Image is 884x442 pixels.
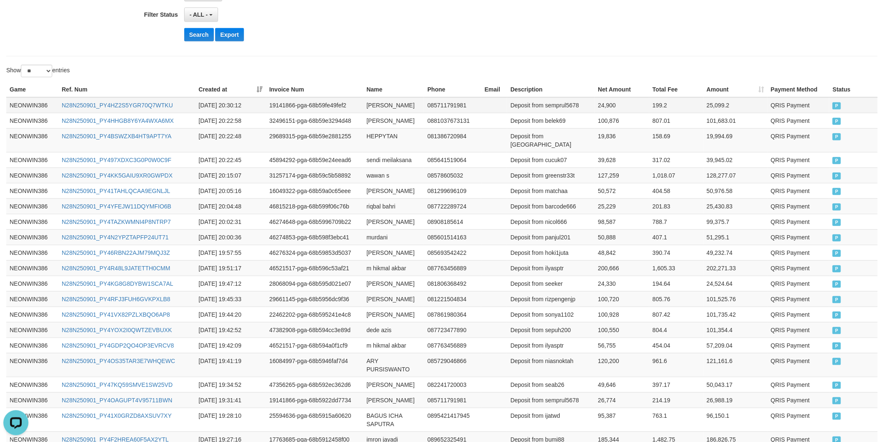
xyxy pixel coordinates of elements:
td: NEONWIN386 [6,128,58,152]
td: 46274853-pga-68b598f3ebc41 [266,229,363,245]
a: N28N250901_PY4TAZKWMNI4P8NTRP7 [62,218,171,225]
td: QRIS Payment [767,183,829,198]
button: Export [215,28,244,41]
td: Deposit from sepuh200 [507,322,595,338]
td: QRIS Payment [767,307,829,322]
td: [PERSON_NAME] [363,377,424,392]
td: QRIS Payment [767,229,829,245]
td: wawan s [363,168,424,183]
th: Phone [424,82,481,97]
td: m hikmal akbar [363,338,424,353]
td: 24,524.64 [704,276,768,291]
td: 25,099.2 [704,97,768,113]
td: 50,976.58 [704,183,768,198]
td: QRIS Payment [767,353,829,377]
td: NEONWIN386 [6,183,58,198]
a: N28N250901_PY4GDP2QO4OP3EVRCV8 [62,342,174,349]
td: 788.7 [649,214,704,229]
a: N28N250901_PY4HHGB8Y6YA4WXA6MX [62,117,174,124]
td: 28068094-pga-68b595d021e07 [266,276,363,291]
td: [PERSON_NAME] [363,113,424,128]
td: sendi meilaksana [363,152,424,168]
td: 25,430.83 [704,198,768,214]
td: dede azis [363,322,424,338]
td: 57,209.04 [704,338,768,353]
a: N28N250901_PY4YFEJW11DQYMFIO6B [62,203,171,210]
td: [DATE] 20:30:12 [195,97,266,113]
td: 39,945.02 [704,152,768,168]
td: 39,628 [595,152,650,168]
td: QRIS Payment [767,338,829,353]
td: [PERSON_NAME] [363,97,424,113]
td: NEONWIN386 [6,353,58,377]
span: PAID [833,397,841,404]
td: QRIS Payment [767,97,829,113]
td: NEONWIN386 [6,168,58,183]
td: QRIS Payment [767,245,829,260]
td: [DATE] 19:44:20 [195,307,266,322]
td: NEONWIN386 [6,291,58,307]
td: 081386720984 [424,128,481,152]
span: PAID [833,234,841,241]
td: Deposit from belek69 [507,113,595,128]
td: Deposit from [GEOGRAPHIC_DATA] [507,128,595,152]
td: 24,330 [595,276,650,291]
td: Deposit from seeker [507,276,595,291]
td: 101,735.42 [704,307,768,322]
td: QRIS Payment [767,152,829,168]
td: [DATE] 20:22:58 [195,113,266,128]
td: 96,150.1 [704,408,768,432]
span: PAID [833,265,841,272]
td: 101,683.01 [704,113,768,128]
td: 99,375.7 [704,214,768,229]
td: 081221504834 [424,291,481,307]
td: Deposit from hoki1juta [507,245,595,260]
td: 26,988.19 [704,392,768,408]
th: Payment Method [767,82,829,97]
td: [PERSON_NAME] [363,214,424,229]
td: 121,161.6 [704,353,768,377]
span: PAID [833,157,841,164]
span: PAID [833,413,841,420]
td: 200,666 [595,260,650,276]
td: QRIS Payment [767,276,829,291]
td: 98,587 [595,214,650,229]
td: NEONWIN386 [6,338,58,353]
td: QRIS Payment [767,377,829,392]
td: 47356265-pga-68b592ec362d6 [266,377,363,392]
td: 390.74 [649,245,704,260]
th: Net Amount [595,82,650,97]
td: 087722289724 [424,198,481,214]
td: [PERSON_NAME] [363,276,424,291]
a: N28N250901_PY4OAGUPT4V95711BWN [62,397,173,404]
td: murdani [363,229,424,245]
td: NEONWIN386 [6,152,58,168]
td: [PERSON_NAME] [363,183,424,198]
th: Game [6,82,58,97]
span: PAID [833,188,841,195]
td: NEONWIN386 [6,113,58,128]
button: - ALL - [184,8,218,22]
td: NEONWIN386 [6,276,58,291]
td: 807.01 [649,113,704,128]
td: 199.2 [649,97,704,113]
span: PAID [833,203,841,211]
td: 100,876 [595,113,650,128]
button: Open LiveChat chat widget [3,3,28,28]
td: 214.19 [649,392,704,408]
td: 128,277.07 [704,168,768,183]
span: PAID [833,250,841,257]
td: NEONWIN386 [6,377,58,392]
td: 085693542422 [424,245,481,260]
th: Invoice Num [266,82,363,97]
td: Deposit from panjul201 [507,229,595,245]
td: 087861980364 [424,307,481,322]
td: [PERSON_NAME] [363,392,424,408]
td: [DATE] 19:41:19 [195,353,266,377]
span: PAID [833,281,841,288]
span: PAID [833,173,841,180]
td: Deposit from ijatwd [507,408,595,432]
td: 08578605032 [424,168,481,183]
td: QRIS Payment [767,198,829,214]
td: 127,259 [595,168,650,183]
